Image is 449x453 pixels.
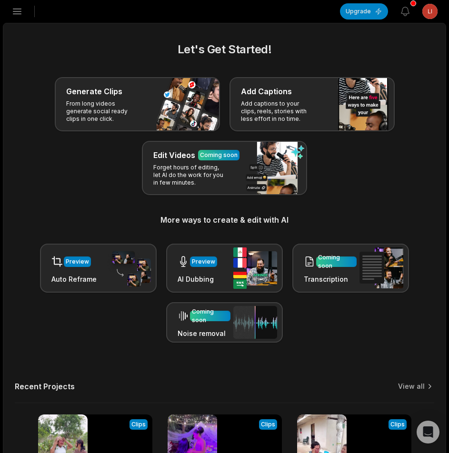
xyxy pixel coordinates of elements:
[153,164,227,187] p: Forget hours of editing, let AI do the work for you in few minutes.
[107,250,151,287] img: auto_reframe.png
[241,86,292,97] h3: Add Captions
[66,86,122,97] h3: Generate Clips
[359,247,403,288] img: transcription.png
[233,247,277,289] img: ai_dubbing.png
[153,149,195,161] h3: Edit Videos
[15,214,434,226] h3: More ways to create & edit with AI
[66,100,140,123] p: From long videos generate social ready clips in one click.
[178,328,230,338] h3: Noise removal
[15,382,75,391] h2: Recent Projects
[15,41,434,58] h2: Let's Get Started!
[192,257,215,266] div: Preview
[192,307,229,325] div: Coming soon
[66,257,89,266] div: Preview
[178,274,217,284] h3: AI Dubbing
[200,151,238,159] div: Coming soon
[318,253,355,270] div: Coming soon
[51,274,97,284] h3: Auto Reframe
[398,382,425,391] a: View all
[340,3,388,20] button: Upgrade
[233,306,277,339] img: noise_removal.png
[241,100,315,123] p: Add captions to your clips, reels, stories with less effort in no time.
[304,274,357,284] h3: Transcription
[417,421,439,443] div: Open Intercom Messenger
